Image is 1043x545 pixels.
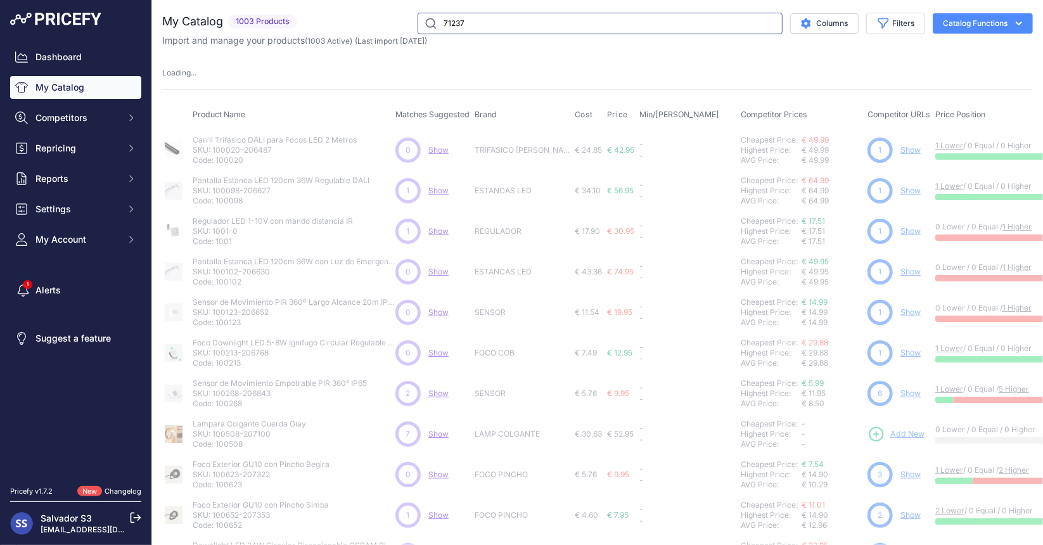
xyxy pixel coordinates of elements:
div: € 64.99 [802,196,862,206]
p: SKU: 100020-206487 [193,145,357,155]
span: 0 [406,266,411,278]
p: SKU: 100623-207322 [193,470,330,480]
a: Cheapest Price: [741,135,798,144]
span: New [77,486,102,497]
a: 1 Higher [1002,222,1032,231]
p: Pantalla Estanca LED 120cm 36W con Luz de Emergencia IP65 [193,257,395,267]
div: € 14.99 [802,317,862,328]
div: AVG Price: [741,196,802,206]
span: Matches Suggested [395,110,470,119]
span: € 14.90 [802,470,828,479]
button: Settings [10,198,141,221]
div: AVG Price: [741,358,802,368]
div: AVG Price: [741,236,802,247]
span: 1 [879,347,882,359]
span: € 4.60 [575,510,598,520]
span: Competitor Prices [741,110,807,119]
div: AVG Price: [741,480,802,490]
p: SKU: 100213-206768 [193,348,395,358]
a: Suggest a feature [10,327,141,350]
p: FOCO PINCHO [475,510,570,520]
span: Settings [35,203,118,215]
span: - [639,504,643,514]
span: - [639,435,643,444]
span: € 7.49 [575,348,597,357]
img: Pricefy Logo [10,13,101,25]
p: Code: 100508 [193,439,306,449]
span: € 52.95 [607,429,634,439]
p: Sensor de Movimiento PIR 360º Largo Alcance 20m IP54 [193,297,395,307]
span: € 49.99 [802,145,829,155]
a: Cheapest Price: [741,216,798,226]
a: 1 Lower [935,384,963,394]
p: SKU: 100652-207353 [193,510,329,520]
p: SKU: 100508-207100 [193,429,306,439]
span: Show [428,145,449,155]
span: - [639,464,643,473]
span: - [639,342,643,352]
span: € 5.76 [575,470,597,479]
p: Code: 100098 [193,196,369,206]
a: Show [900,307,921,317]
p: Code: 100652 [193,520,329,530]
a: Show [428,186,449,195]
a: € 17.51 [802,216,825,226]
span: Cost [575,110,592,120]
div: € 49.99 [802,155,862,165]
a: Cheapest Price: [741,176,798,185]
p: FOCO PINCHO [475,470,570,480]
span: 1 [879,226,882,237]
span: - [639,354,643,363]
p: Code: 100268 [193,399,367,409]
p: Lampara Colgante Cuerda Giay [193,419,306,429]
span: Price Position [935,110,985,119]
span: - [802,419,805,428]
span: - [802,439,805,449]
a: € 64.99 [802,176,829,185]
button: Repricing [10,137,141,160]
a: 1 Lower [935,141,963,150]
p: Carril Trifásico DALI para Focos LED 2 Metros [193,135,357,145]
span: € 17.51 [802,226,825,236]
a: Show [900,348,921,357]
div: Highest Price: [741,307,802,317]
span: Price [607,110,628,120]
a: Show [428,348,449,357]
span: € 29.88 [802,348,828,357]
div: € 12.96 [802,520,862,530]
p: ESTANCAS LED [475,267,570,277]
a: 1 Lower [935,465,963,475]
a: Dashboard [10,46,141,68]
span: 1 [407,185,410,196]
div: AVG Price: [741,439,802,449]
span: Competitors [35,112,118,124]
span: Brand [475,110,497,119]
div: € 10.29 [802,480,862,490]
p: Foco Exterior GU10 con Pincho Begira [193,459,330,470]
p: Sensor de Movimiento Empotrable PIR 360° IP65 [193,378,367,388]
a: My Catalog [10,76,141,99]
a: € 11.01 [802,500,825,510]
a: Show [428,307,449,317]
a: Show [428,388,449,398]
span: 0 [406,144,411,156]
span: - [639,180,643,189]
p: TRIFASICO [PERSON_NAME] [475,145,570,155]
a: € 7.54 [802,459,824,469]
span: € 43.36 [575,267,602,276]
p: SKU: 1001-0 [193,226,353,236]
p: Code: 100123 [193,317,395,328]
a: Cheapest Price: [741,297,798,307]
span: 0 [406,307,411,318]
span: 0 [406,469,411,480]
button: Columns [790,13,859,34]
span: - [639,221,643,230]
p: Code: 100020 [193,155,357,165]
a: Alerts [10,279,141,302]
span: 0 [406,347,411,359]
a: Show [900,510,921,520]
a: Show [428,470,449,479]
div: Highest Price: [741,226,802,236]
